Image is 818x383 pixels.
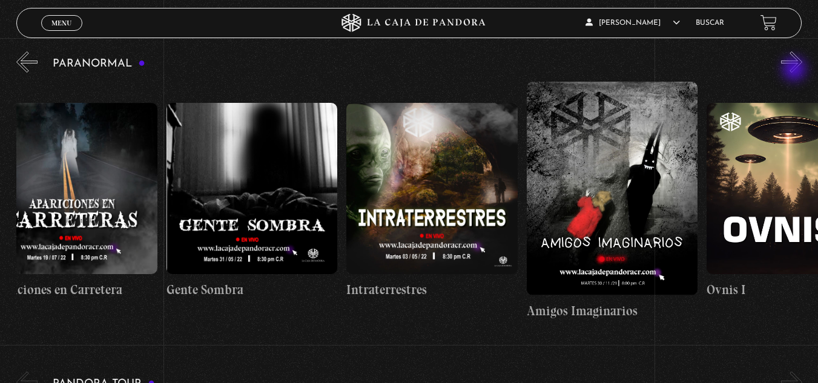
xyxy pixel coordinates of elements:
[167,280,338,300] h4: Gente Sombra
[346,82,518,321] a: Intraterrestres
[527,82,698,321] a: Amigos Imaginarios
[527,301,698,321] h4: Amigos Imaginarios
[16,51,38,73] button: Previous
[167,82,338,321] a: Gente Sombra
[585,19,680,27] span: [PERSON_NAME]
[760,15,777,31] a: View your shopping cart
[47,29,76,38] span: Cerrar
[696,19,724,27] a: Buscar
[51,19,71,27] span: Menu
[53,58,145,70] h3: Paranormal
[781,51,802,73] button: Next
[346,280,518,300] h4: Intraterrestres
